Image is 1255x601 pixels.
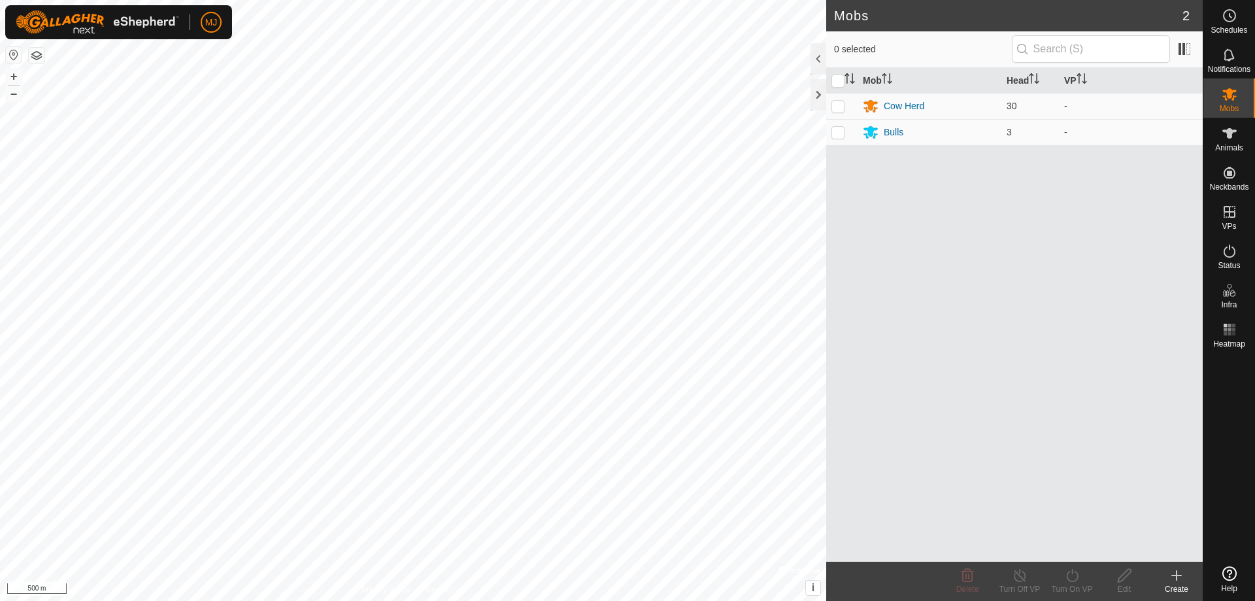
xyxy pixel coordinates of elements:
div: Bulls [884,126,903,139]
span: VPs [1222,222,1236,230]
td: - [1059,119,1203,145]
span: Mobs [1220,105,1239,112]
h2: Mobs [834,8,1182,24]
p-sorticon: Activate to sort [845,75,855,86]
td: - [1059,93,1203,119]
img: Gallagher Logo [16,10,179,34]
button: i [806,581,820,595]
a: Contact Us [426,584,465,596]
div: Cow Herd [884,99,924,113]
span: Schedules [1211,26,1247,34]
div: Create [1150,583,1203,595]
span: 2 [1182,6,1190,26]
p-sorticon: Activate to sort [1077,75,1087,86]
a: Help [1203,561,1255,598]
p-sorticon: Activate to sort [882,75,892,86]
span: MJ [205,16,218,29]
span: 30 [1007,101,1017,111]
span: i [812,582,814,593]
button: – [6,86,22,101]
input: Search (S) [1012,35,1170,63]
th: VP [1059,68,1203,94]
span: 0 selected [834,43,1012,56]
button: Map Layers [29,48,44,63]
p-sorticon: Activate to sort [1029,75,1039,86]
button: Reset Map [6,47,22,63]
th: Mob [858,68,1001,94]
th: Head [1001,68,1059,94]
span: Status [1218,262,1240,269]
span: Delete [956,585,979,594]
div: Edit [1098,583,1150,595]
span: Help [1221,585,1237,592]
span: 3 [1007,127,1012,137]
span: Notifications [1208,65,1250,73]
div: Turn On VP [1046,583,1098,595]
span: Neckbands [1209,183,1248,191]
a: Privacy Policy [361,584,410,596]
button: + [6,69,22,84]
span: Animals [1215,144,1243,152]
div: Turn Off VP [994,583,1046,595]
span: Infra [1221,301,1237,309]
span: Heatmap [1213,340,1245,348]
